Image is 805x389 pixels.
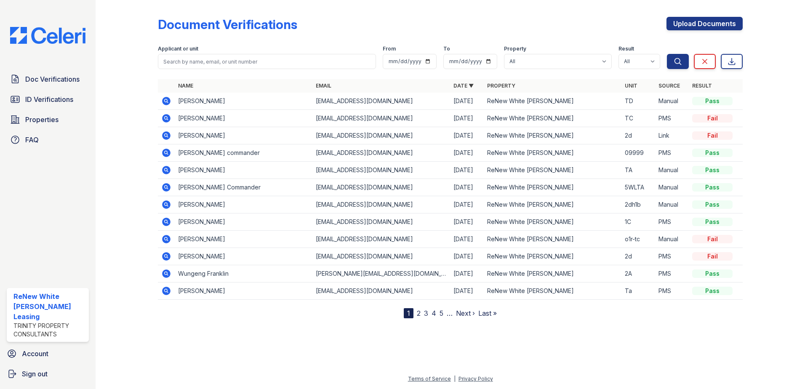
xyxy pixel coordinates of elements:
[450,196,484,213] td: [DATE]
[692,183,733,192] div: Pass
[450,213,484,231] td: [DATE]
[175,162,312,179] td: [PERSON_NAME]
[450,282,484,300] td: [DATE]
[655,162,689,179] td: Manual
[25,135,39,145] span: FAQ
[312,196,450,213] td: [EMAIL_ADDRESS][DOMAIN_NAME]
[621,162,655,179] td: TA
[655,231,689,248] td: Manual
[692,97,733,105] div: Pass
[484,144,621,162] td: ReNew White [PERSON_NAME]
[3,365,92,382] a: Sign out
[621,231,655,248] td: o1r-tc
[25,94,73,104] span: ID Verifications
[312,248,450,265] td: [EMAIL_ADDRESS][DOMAIN_NAME]
[312,265,450,282] td: [PERSON_NAME][EMAIL_ADDRESS][DOMAIN_NAME]
[692,287,733,295] div: Pass
[175,144,312,162] td: [PERSON_NAME] commander
[450,127,484,144] td: [DATE]
[175,213,312,231] td: [PERSON_NAME]
[25,115,59,125] span: Properties
[13,291,85,322] div: ReNew White [PERSON_NAME] Leasing
[625,83,637,89] a: Unit
[443,45,450,52] label: To
[484,127,621,144] td: ReNew White [PERSON_NAME]
[175,282,312,300] td: [PERSON_NAME]
[655,93,689,110] td: Manual
[432,309,436,317] a: 4
[450,93,484,110] td: [DATE]
[158,54,376,69] input: Search by name, email, or unit number
[312,127,450,144] td: [EMAIL_ADDRESS][DOMAIN_NAME]
[692,166,733,174] div: Pass
[383,45,396,52] label: From
[655,110,689,127] td: PMS
[692,131,733,140] div: Fail
[312,213,450,231] td: [EMAIL_ADDRESS][DOMAIN_NAME]
[424,309,428,317] a: 3
[621,127,655,144] td: 2d
[478,309,497,317] a: Last »
[175,93,312,110] td: [PERSON_NAME]
[504,45,526,52] label: Property
[487,83,515,89] a: Property
[666,17,743,30] a: Upload Documents
[450,179,484,196] td: [DATE]
[7,131,89,148] a: FAQ
[447,308,453,318] span: …
[312,282,450,300] td: [EMAIL_ADDRESS][DOMAIN_NAME]
[312,93,450,110] td: [EMAIL_ADDRESS][DOMAIN_NAME]
[692,218,733,226] div: Pass
[450,144,484,162] td: [DATE]
[692,83,712,89] a: Result
[621,179,655,196] td: 5WLTA
[484,179,621,196] td: ReNew White [PERSON_NAME]
[22,349,48,359] span: Account
[175,110,312,127] td: [PERSON_NAME]
[484,93,621,110] td: ReNew White [PERSON_NAME]
[655,196,689,213] td: Manual
[692,252,733,261] div: Fail
[692,149,733,157] div: Pass
[621,196,655,213] td: 2dh1b
[655,144,689,162] td: PMS
[484,162,621,179] td: ReNew White [PERSON_NAME]
[692,235,733,243] div: Fail
[655,265,689,282] td: PMS
[7,71,89,88] a: Doc Verifications
[484,248,621,265] td: ReNew White [PERSON_NAME]
[621,282,655,300] td: Ta
[658,83,680,89] a: Source
[621,248,655,265] td: 2d
[621,93,655,110] td: TD
[655,179,689,196] td: Manual
[175,179,312,196] td: [PERSON_NAME] Commander
[22,369,48,379] span: Sign out
[450,265,484,282] td: [DATE]
[450,110,484,127] td: [DATE]
[3,27,92,44] img: CE_Logo_Blue-a8612792a0a2168367f1c8372b55b34899dd931a85d93a1a3d3e32e68fde9ad4.png
[158,17,297,32] div: Document Verifications
[13,322,85,338] div: Trinity Property Consultants
[312,162,450,179] td: [EMAIL_ADDRESS][DOMAIN_NAME]
[7,111,89,128] a: Properties
[450,248,484,265] td: [DATE]
[312,144,450,162] td: [EMAIL_ADDRESS][DOMAIN_NAME]
[484,265,621,282] td: ReNew White [PERSON_NAME]
[453,83,474,89] a: Date ▼
[7,91,89,108] a: ID Verifications
[484,196,621,213] td: ReNew White [PERSON_NAME]
[440,309,443,317] a: 5
[621,144,655,162] td: 09999
[655,213,689,231] td: PMS
[450,231,484,248] td: [DATE]
[692,200,733,209] div: Pass
[655,282,689,300] td: PMS
[692,269,733,278] div: Pass
[312,179,450,196] td: [EMAIL_ADDRESS][DOMAIN_NAME]
[175,127,312,144] td: [PERSON_NAME]
[408,376,451,382] a: Terms of Service
[158,45,198,52] label: Applicant or unit
[692,114,733,123] div: Fail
